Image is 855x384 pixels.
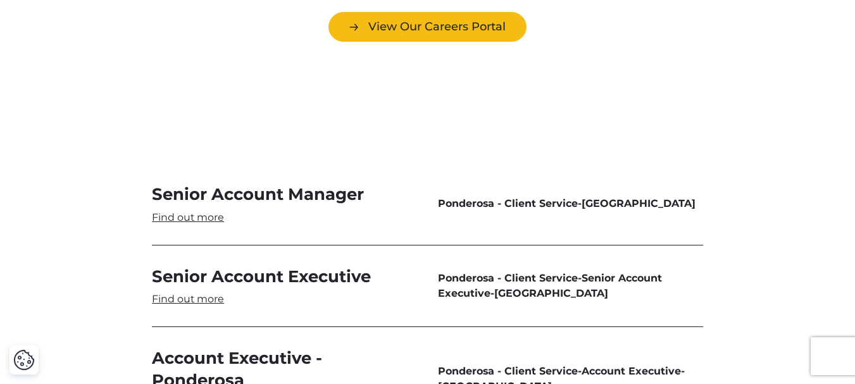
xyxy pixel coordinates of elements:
span: - [438,196,703,211]
span: [GEOGRAPHIC_DATA] [494,287,608,299]
span: - - [438,271,703,301]
span: Account Executive [582,365,681,377]
span: Senior Account Executive [438,272,662,299]
img: Revisit consent button [13,349,35,371]
span: [GEOGRAPHIC_DATA] [582,197,696,209]
span: Ponderosa - Client Service [438,197,578,209]
a: View Our Careers Portal [328,12,527,42]
button: Cookie Settings [13,349,35,371]
a: Senior Account Executive [152,266,417,306]
a: Senior Account Manager [152,183,417,224]
span: Ponderosa - Client Service [438,365,578,377]
span: Ponderosa - Client Service [438,272,578,284]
